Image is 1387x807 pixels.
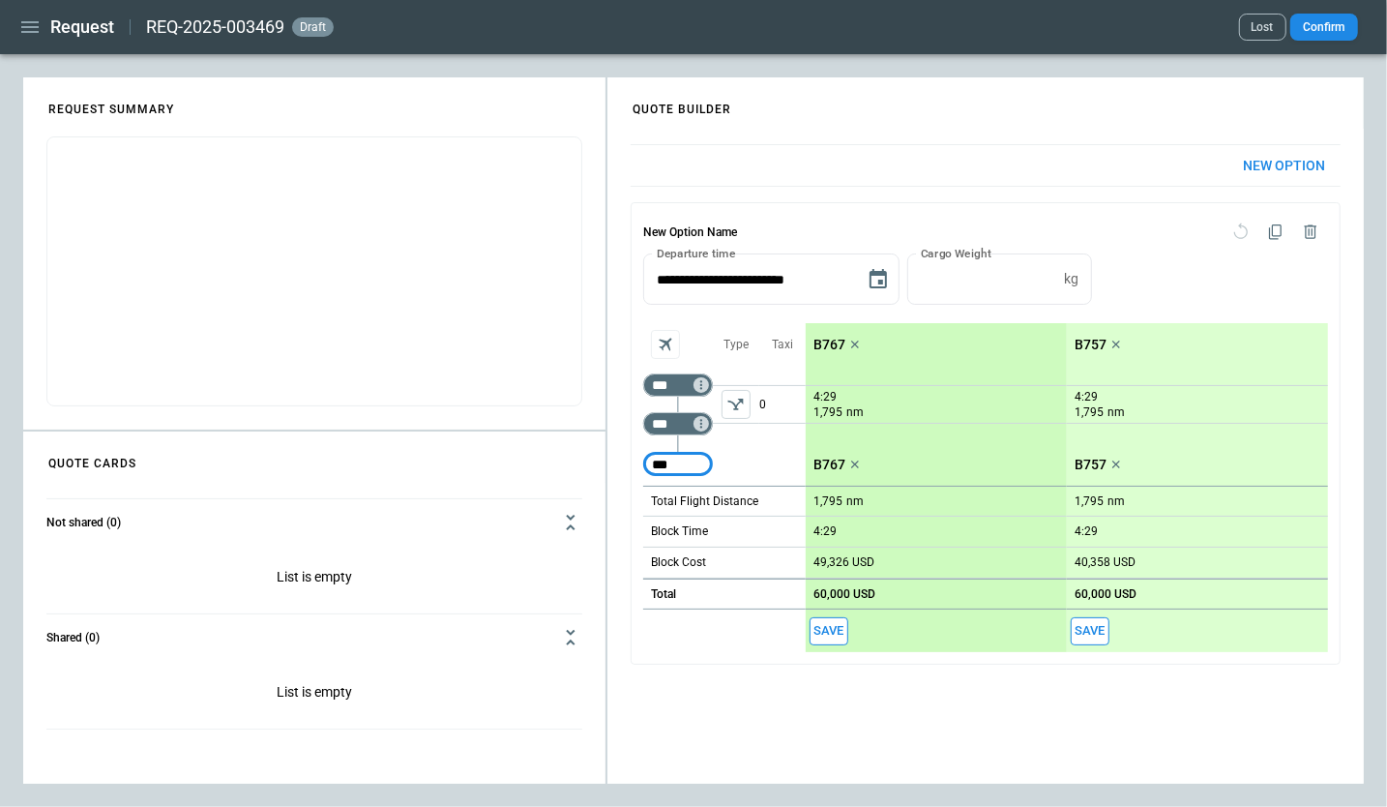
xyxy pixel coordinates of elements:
div: Too short [643,374,713,397]
span: Save this aircraft quote and copy details to clipboard [1071,617,1109,645]
div: Not shared (0) [46,661,582,729]
button: Choose date, selected date is Aug 13, 2025 [859,260,898,299]
p: 4:29 [813,390,837,404]
p: B767 [813,337,845,353]
button: Shared (0) [46,614,582,661]
span: Aircraft selection [651,330,680,359]
p: Taxi [772,337,793,353]
p: 4:29 [813,524,837,539]
div: Too short [643,412,713,435]
button: Lost [1239,14,1286,41]
h6: Not shared (0) [46,517,121,529]
div: Not shared (0) [46,546,582,613]
button: left aligned [722,390,751,419]
p: 49,326 USD [813,555,874,570]
p: 1,795 [813,404,842,421]
p: nm [1107,404,1125,421]
button: Not shared (0) [46,499,582,546]
h6: New Option Name [643,215,737,250]
div: scrollable content [607,129,1364,681]
h4: REQUEST SUMMARY [25,82,197,126]
p: List is empty [46,546,582,613]
p: B757 [1075,457,1107,473]
button: New Option [1227,145,1341,187]
h6: Shared (0) [46,632,100,644]
h4: QUOTE BUILDER [609,82,754,126]
span: Type of sector [722,390,751,419]
p: B757 [1075,337,1107,353]
div: Too short [643,453,713,476]
p: 1,795 [813,494,842,509]
p: 0 [759,386,806,423]
p: nm [1107,493,1125,510]
span: Save this aircraft quote and copy details to clipboard [810,617,848,645]
span: Delete quote option [1293,215,1328,250]
span: draft [296,20,330,34]
button: Confirm [1290,14,1358,41]
span: Duplicate quote option [1258,215,1293,250]
p: 4:29 [1075,524,1098,539]
h4: QUOTE CARDS [25,436,160,480]
p: Type [723,337,749,353]
span: Reset quote option [1224,215,1258,250]
p: kg [1064,271,1078,287]
label: Departure time [657,245,736,261]
p: 4:29 [1075,390,1098,404]
h2: REQ-2025-003469 [146,15,284,39]
p: 60,000 USD [1075,587,1136,602]
button: Save [1071,617,1109,645]
p: nm [846,404,864,421]
p: 1,795 [1075,404,1104,421]
p: List is empty [46,661,582,729]
p: Total Flight Distance [651,493,758,510]
p: 1,795 [1075,494,1104,509]
h1: Request [50,15,114,39]
h6: Total [651,588,676,601]
label: Cargo Weight [921,245,991,261]
p: Block Time [651,523,708,540]
p: Block Cost [651,554,706,571]
div: scrollable content [806,323,1328,652]
p: B767 [813,457,845,473]
button: Save [810,617,848,645]
p: 40,358 USD [1075,555,1136,570]
p: 60,000 USD [813,587,875,602]
p: nm [846,493,864,510]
